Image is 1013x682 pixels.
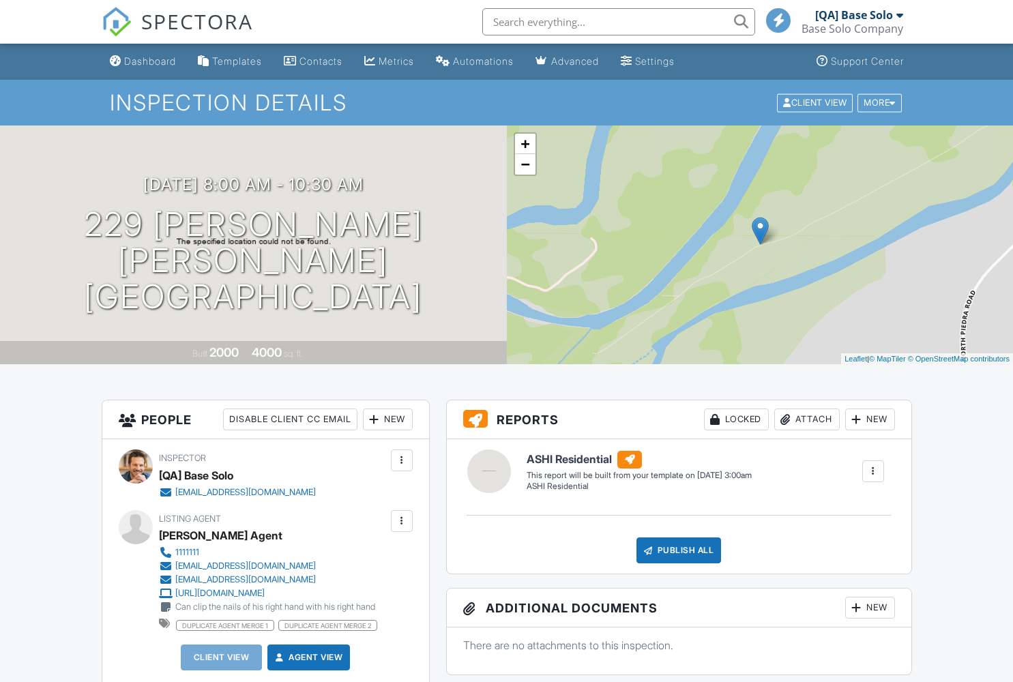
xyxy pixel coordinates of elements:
div: New [845,409,895,430]
h3: Reports [447,400,911,439]
div: New [363,409,413,430]
div: Can clip the nails of his right hand with his right hand [175,602,375,612]
span: Built [192,349,207,359]
a: Client View [776,97,856,107]
a: [URL][DOMAIN_NAME] [159,587,375,600]
a: Advanced [530,49,604,74]
div: [EMAIL_ADDRESS][DOMAIN_NAME] [175,561,316,572]
a: Templates [192,49,267,74]
a: [EMAIL_ADDRESS][DOMAIN_NAME] [159,486,316,499]
div: Metrics [379,55,414,67]
span: SPECTORA [141,7,253,35]
a: Zoom out [515,154,535,175]
a: Contacts [278,49,348,74]
div: Templates [212,55,262,67]
div: More [857,93,902,112]
div: | [841,353,1013,365]
div: Contacts [299,55,342,67]
h3: People [102,400,429,439]
h6: ASHI Residential [527,451,752,469]
div: Client View [777,93,853,112]
div: 1111111 [175,547,199,558]
span: duplicate agent merge 2 [278,620,377,631]
a: Settings [615,49,680,74]
div: Base Solo Company [802,22,903,35]
img: The Best Home Inspection Software - Spectora [102,7,132,37]
a: © OpenStreetMap contributors [908,355,1010,363]
a: Support Center [811,49,909,74]
div: Publish All [636,537,722,563]
span: Inspector [159,453,206,463]
a: Agent View [272,651,342,664]
div: Automations [453,55,514,67]
div: New [845,597,895,619]
div: 2000 [209,345,239,359]
a: © MapTiler [869,355,906,363]
div: Advanced [551,55,599,67]
h3: Additional Documents [447,589,911,627]
a: Metrics [359,49,420,74]
span: Listing Agent [159,514,221,524]
h3: [DATE] 8:00 am - 10:30 am [143,175,364,194]
a: Automations (Basic) [430,49,519,74]
div: 4000 [252,345,282,359]
div: Attach [774,409,840,430]
div: Dashboard [124,55,176,67]
span: duplicate agent merge 1 [176,620,274,631]
div: [URL][DOMAIN_NAME] [175,588,265,599]
input: Search everything... [482,8,755,35]
a: [EMAIL_ADDRESS][DOMAIN_NAME] [159,573,375,587]
a: Dashboard [104,49,181,74]
div: [QA] Base Solo [159,465,233,486]
a: SPECTORA [102,18,253,47]
div: [EMAIL_ADDRESS][DOMAIN_NAME] [175,487,316,498]
div: Settings [635,55,675,67]
a: [EMAIL_ADDRESS][DOMAIN_NAME] [159,559,375,573]
div: Support Center [831,55,904,67]
div: ASHI Residential [527,481,752,492]
a: 1111111 [159,546,375,559]
span: sq. ft. [284,349,303,359]
a: Zoom in [515,134,535,154]
h1: 229 [PERSON_NAME] [PERSON_NAME][GEOGRAPHIC_DATA] [22,207,485,314]
div: This report will be built from your template on [DATE] 3:00am [527,470,752,481]
div: Locked [704,409,769,430]
p: There are no attachments to this inspection. [463,638,895,653]
div: [EMAIL_ADDRESS][DOMAIN_NAME] [175,574,316,585]
div: [QA] Base Solo [815,8,893,22]
div: Disable Client CC Email [223,409,357,430]
a: Leaflet [845,355,867,363]
h1: Inspection Details [110,91,902,115]
a: [PERSON_NAME] Agent [159,525,282,546]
